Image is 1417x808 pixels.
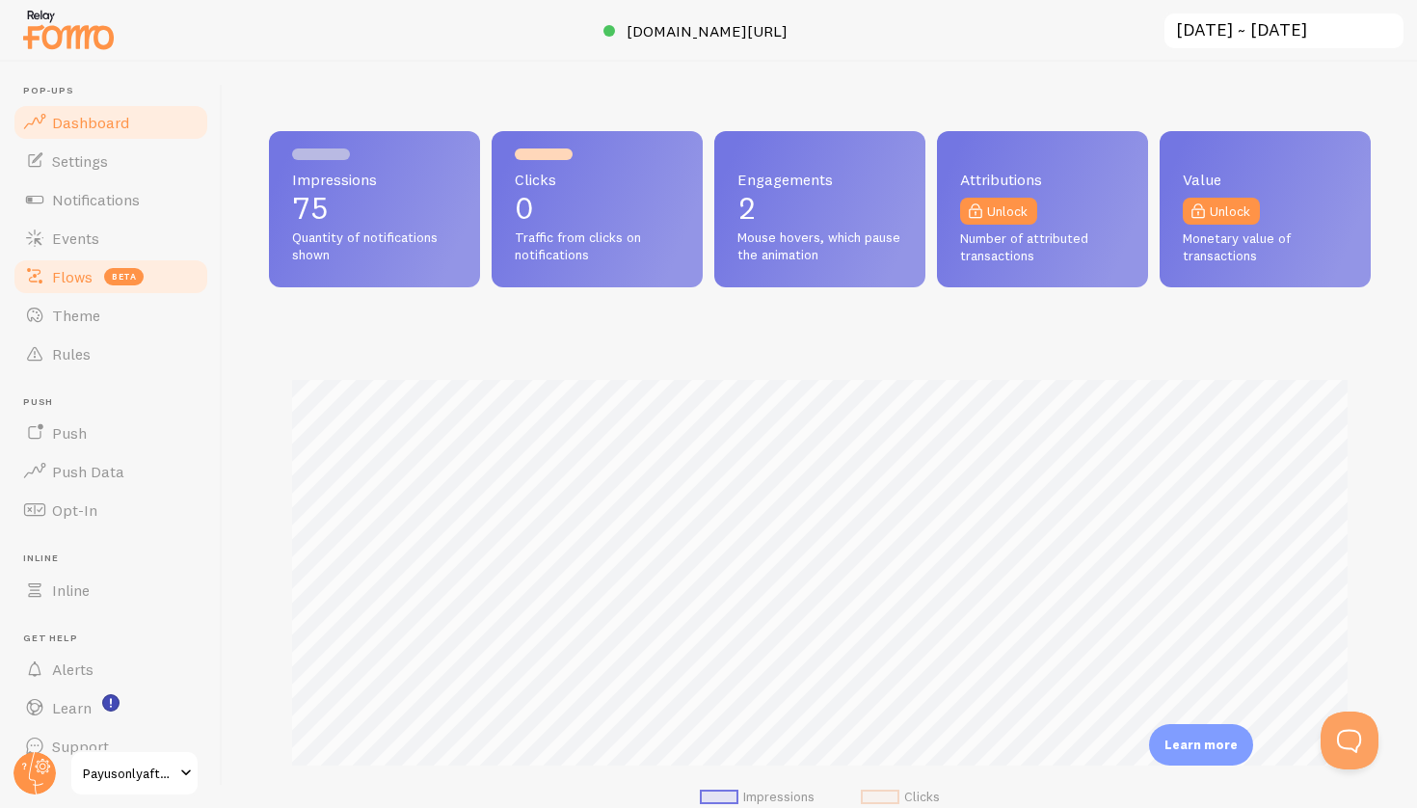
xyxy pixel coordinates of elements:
[52,580,90,600] span: Inline
[12,103,210,142] a: Dashboard
[83,762,174,785] span: Payusonlyafterpayout (store)
[737,229,902,263] span: Mouse hovers, which pause the animation
[23,552,210,565] span: Inline
[52,423,87,443] span: Push
[1164,736,1238,754] p: Learn more
[12,650,210,688] a: Alerts
[23,396,210,409] span: Push
[700,789,815,806] li: Impressions
[737,172,902,187] span: Engagements
[12,142,210,180] a: Settings
[960,172,1125,187] span: Attributions
[23,85,210,97] span: Pop-ups
[12,219,210,257] a: Events
[12,727,210,766] a: Support
[12,296,210,335] a: Theme
[1183,198,1260,225] a: Unlock
[12,180,210,219] a: Notifications
[515,193,680,224] p: 0
[1149,724,1253,766] div: Learn more
[960,230,1125,264] span: Number of attributed transactions
[1321,712,1378,769] iframe: Help Scout Beacon - Open
[52,344,91,364] span: Rules
[737,193,902,224] p: 2
[12,571,210,609] a: Inline
[52,462,124,481] span: Push Data
[515,172,680,187] span: Clicks
[1183,172,1348,187] span: Value
[12,491,210,529] a: Opt-In
[960,198,1037,225] a: Unlock
[292,193,457,224] p: 75
[52,113,129,132] span: Dashboard
[52,190,140,209] span: Notifications
[52,229,99,248] span: Events
[52,500,97,520] span: Opt-In
[861,789,940,806] li: Clicks
[69,750,200,796] a: Payusonlyafterpayout (store)
[52,737,109,756] span: Support
[102,694,120,712] svg: <p>Watch New Feature Tutorials!</p>
[23,633,210,645] span: Get Help
[292,229,457,263] span: Quantity of notifications shown
[12,257,210,296] a: Flows beta
[52,306,100,325] span: Theme
[12,688,210,727] a: Learn
[12,335,210,373] a: Rules
[12,414,210,452] a: Push
[292,172,457,187] span: Impressions
[52,698,92,717] span: Learn
[52,660,94,679] span: Alerts
[1183,230,1348,264] span: Monetary value of transactions
[515,229,680,263] span: Traffic from clicks on notifications
[52,267,93,286] span: Flows
[104,268,144,285] span: beta
[20,5,117,54] img: fomo-relay-logo-orange.svg
[12,452,210,491] a: Push Data
[52,151,108,171] span: Settings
